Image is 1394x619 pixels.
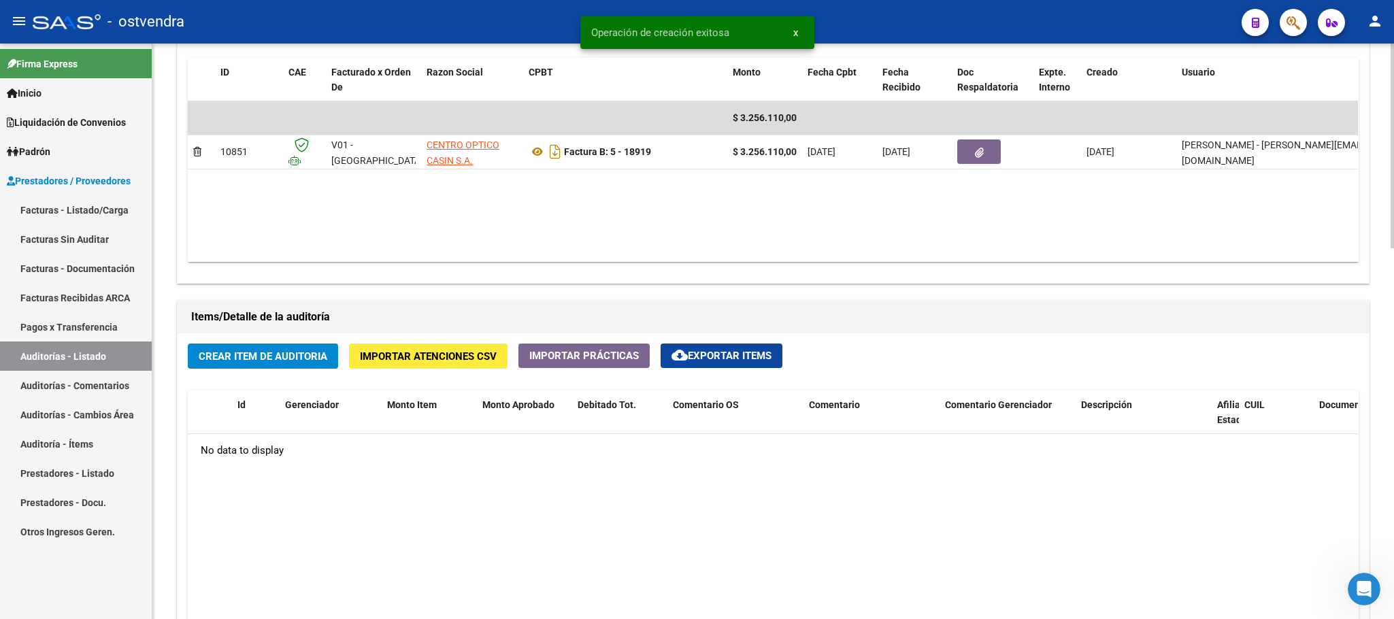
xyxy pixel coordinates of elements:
[280,390,382,450] datatable-header-cell: Gerenciador
[1182,67,1215,78] span: Usuario
[7,86,42,101] span: Inicio
[188,434,1358,468] div: No data to display
[482,399,554,410] span: Monto Aprobado
[283,58,326,103] datatable-header-cell: CAE
[733,67,761,78] span: Monto
[7,144,50,159] span: Padrón
[1076,390,1212,450] datatable-header-cell: Descripción
[232,390,280,450] datatable-header-cell: Id
[11,13,27,29] mat-icon: menu
[808,67,857,78] span: Fecha Cpbt
[427,139,499,166] span: CENTRO OPTICO CASIN S.A.
[802,58,877,103] datatable-header-cell: Fecha Cpbt
[331,139,423,166] span: V01 - [GEOGRAPHIC_DATA]
[673,399,739,410] span: Comentario OS
[421,58,523,103] datatable-header-cell: Razon Social
[940,390,1076,450] datatable-header-cell: Comentario Gerenciador
[215,58,283,103] datatable-header-cell: ID
[661,344,782,368] button: Exportar Items
[671,350,771,362] span: Exportar Items
[546,141,564,163] i: Descargar documento
[1086,146,1114,157] span: [DATE]
[945,399,1052,410] span: Comentario Gerenciador
[427,67,483,78] span: Razon Social
[877,58,952,103] datatable-header-cell: Fecha Recibido
[1039,67,1070,93] span: Expte. Interno
[882,146,910,157] span: [DATE]
[564,146,651,157] strong: Factura B: 5 - 18919
[382,390,477,450] datatable-header-cell: Monto Item
[733,146,797,157] strong: $ 3.256.110,00
[578,399,636,410] span: Debitado Tot.
[671,347,688,363] mat-icon: cloud_download
[1244,399,1265,410] span: CUIL
[7,115,126,130] span: Liquidación de Convenios
[220,67,229,78] span: ID
[782,20,809,45] button: x
[1081,399,1132,410] span: Descripción
[667,390,803,450] datatable-header-cell: Comentario OS
[1081,58,1176,103] datatable-header-cell: Creado
[1086,67,1118,78] span: Creado
[331,67,411,93] span: Facturado x Orden De
[518,344,650,368] button: Importar Prácticas
[285,399,339,410] span: Gerenciador
[733,112,797,123] span: $ 3.256.110,00
[1033,58,1081,103] datatable-header-cell: Expte. Interno
[7,173,131,188] span: Prestadores / Proveedores
[107,7,184,37] span: - ostvendra
[808,146,835,157] span: [DATE]
[809,399,860,410] span: Comentario
[1239,390,1314,450] datatable-header-cell: CUIL
[727,58,802,103] datatable-header-cell: Monto
[7,56,78,71] span: Firma Express
[220,146,248,157] span: 10851
[387,399,437,410] span: Monto Item
[1348,573,1380,605] iframe: Intercom live chat
[199,350,327,363] span: Crear Item de Auditoria
[803,390,940,450] datatable-header-cell: Comentario
[349,344,508,369] button: Importar Atenciones CSV
[326,58,421,103] datatable-header-cell: Facturado x Orden De
[1367,13,1383,29] mat-icon: person
[188,344,338,369] button: Crear Item de Auditoria
[957,67,1018,93] span: Doc Respaldatoria
[529,67,553,78] span: CPBT
[360,350,497,363] span: Importar Atenciones CSV
[529,350,639,362] span: Importar Prácticas
[1314,390,1389,450] datatable-header-cell: Documento
[523,58,727,103] datatable-header-cell: CPBT
[1212,390,1239,450] datatable-header-cell: Afiliado Estado
[882,67,920,93] span: Fecha Recibido
[237,399,246,410] span: Id
[793,27,798,39] span: x
[1319,399,1369,410] span: Documento
[477,390,572,450] datatable-header-cell: Monto Aprobado
[288,67,306,78] span: CAE
[591,26,729,39] span: Operación de creación exitosa
[952,58,1033,103] datatable-header-cell: Doc Respaldatoria
[572,390,667,450] datatable-header-cell: Debitado Tot.
[191,306,1355,328] h1: Items/Detalle de la auditoría
[1217,399,1251,426] span: Afiliado Estado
